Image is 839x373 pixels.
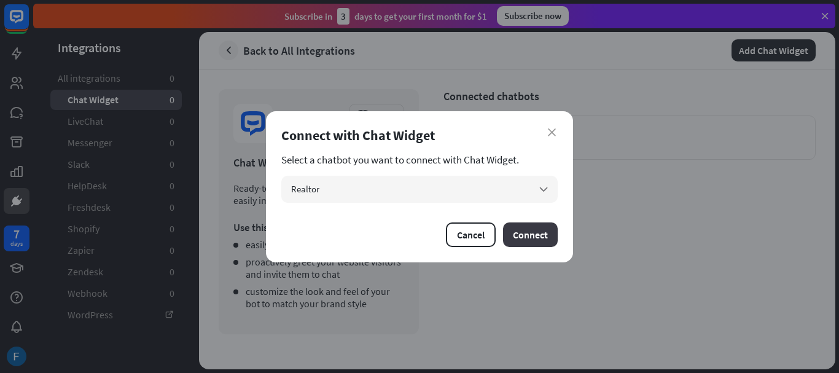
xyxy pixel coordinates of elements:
button: Cancel [446,222,496,247]
button: Open LiveChat chat widget [10,5,47,42]
i: arrow_down [537,183,550,196]
span: Realtor [291,183,319,195]
section: Select a chatbot you want to connect with Chat Widget. [281,154,558,166]
button: Connect [503,222,558,247]
i: close [548,128,556,136]
div: Connect with Chat Widget [281,127,558,144]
